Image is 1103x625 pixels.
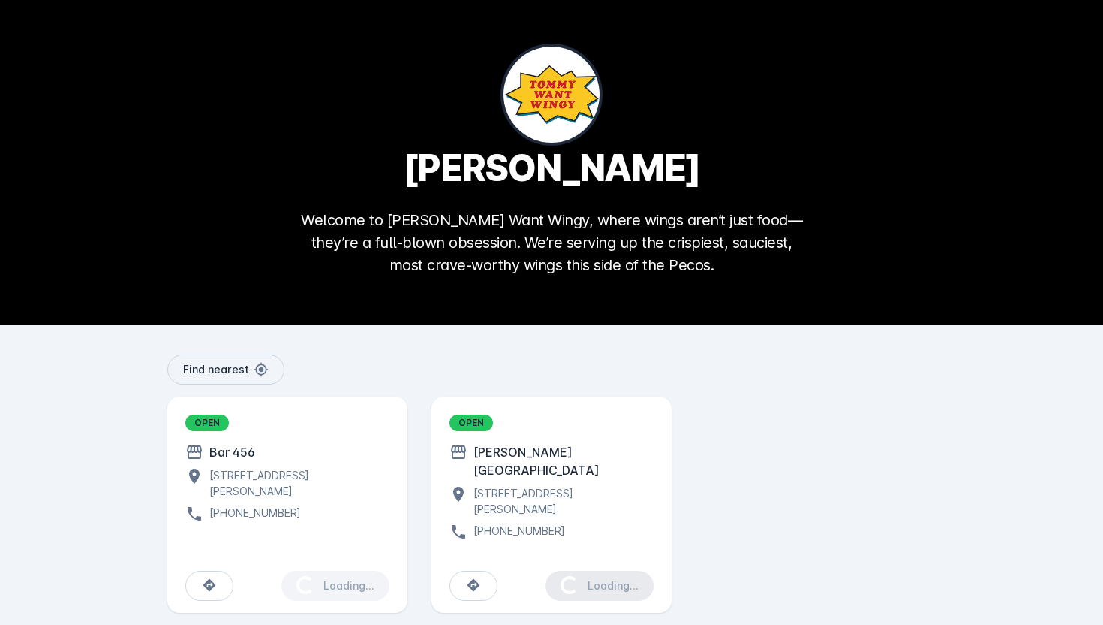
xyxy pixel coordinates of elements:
[203,505,301,523] div: [PHONE_NUMBER]
[185,415,229,431] div: OPEN
[467,523,565,541] div: [PHONE_NUMBER]
[203,467,389,499] div: [STREET_ADDRESS][PERSON_NAME]
[467,443,654,479] div: [PERSON_NAME][GEOGRAPHIC_DATA]
[203,443,255,461] div: Bar 456
[183,364,249,375] span: Find nearest
[449,415,493,431] div: OPEN
[467,485,654,517] div: [STREET_ADDRESS][PERSON_NAME]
